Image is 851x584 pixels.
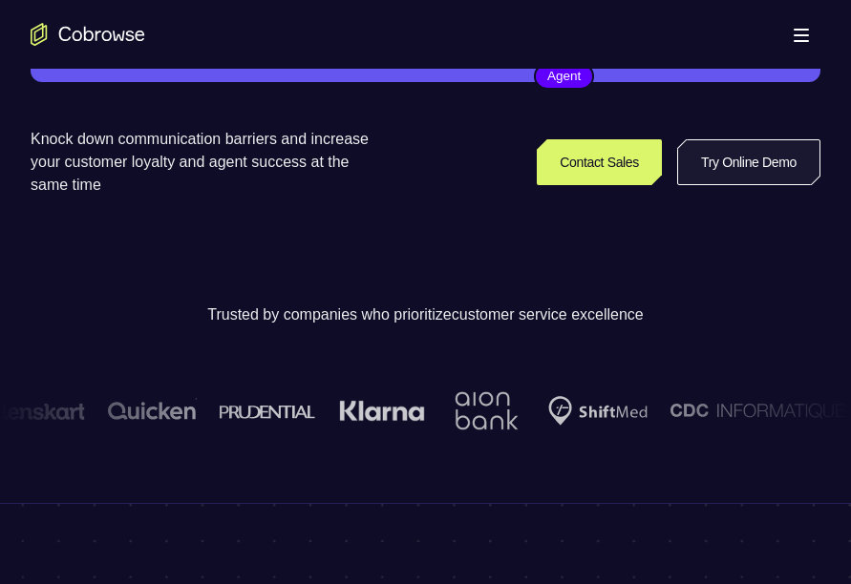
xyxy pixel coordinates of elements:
img: Shiftmed [510,396,609,426]
img: Klarna [301,400,387,423]
img: prudential [181,404,278,419]
a: Go to the home page [31,23,145,46]
img: Aion Bank [410,372,487,449]
a: Try Online Demo [677,139,820,185]
p: Knock down communication barriers and increase your customer loyalty and agent success at the sam... [31,128,385,197]
span: customer service excellence [452,306,644,323]
a: Contact Sales [537,139,662,185]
